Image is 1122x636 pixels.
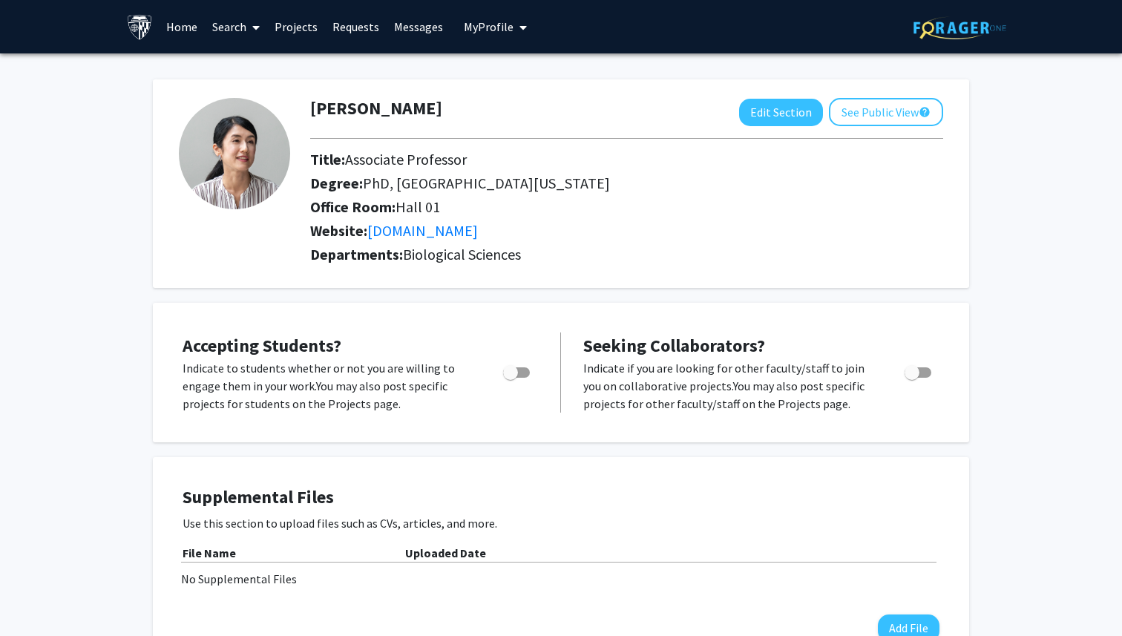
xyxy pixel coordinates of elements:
[299,246,954,263] h2: Departments:
[310,98,442,119] h1: [PERSON_NAME]
[387,1,450,53] a: Messages
[363,174,610,192] span: PhD, [GEOGRAPHIC_DATA][US_STATE]
[919,103,931,121] mat-icon: help
[179,98,290,209] img: Profile Picture
[310,174,943,192] h2: Degree:
[183,545,236,560] b: File Name
[183,487,939,508] h4: Supplemental Files
[310,151,943,168] h2: Title:
[913,16,1006,39] img: ForagerOne Logo
[899,359,939,381] div: Toggle
[829,98,943,126] button: See Public View
[183,514,939,532] p: Use this section to upload files such as CVs, articles, and more.
[11,569,63,625] iframe: Chat
[310,198,943,216] h2: Office Room:
[310,222,943,240] h2: Website:
[181,570,941,588] div: No Supplemental Files
[183,334,341,357] span: Accepting Students?
[205,1,267,53] a: Search
[367,221,478,240] a: Opens in a new tab
[583,334,765,357] span: Seeking Collaborators?
[127,14,153,40] img: Johns Hopkins University Logo
[405,545,486,560] b: Uploaded Date
[583,359,876,413] p: Indicate if you are looking for other faculty/staff to join you on collaborative projects. You ma...
[183,359,475,413] p: Indicate to students whether or not you are willing to engage them in your work. You may also pos...
[497,359,538,381] div: Toggle
[267,1,325,53] a: Projects
[325,1,387,53] a: Requests
[345,150,467,168] span: Associate Professor
[396,197,440,216] span: Hall 01
[159,1,205,53] a: Home
[464,19,514,34] span: My Profile
[403,245,521,263] span: Biological Sciences
[739,99,823,126] button: Edit Section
